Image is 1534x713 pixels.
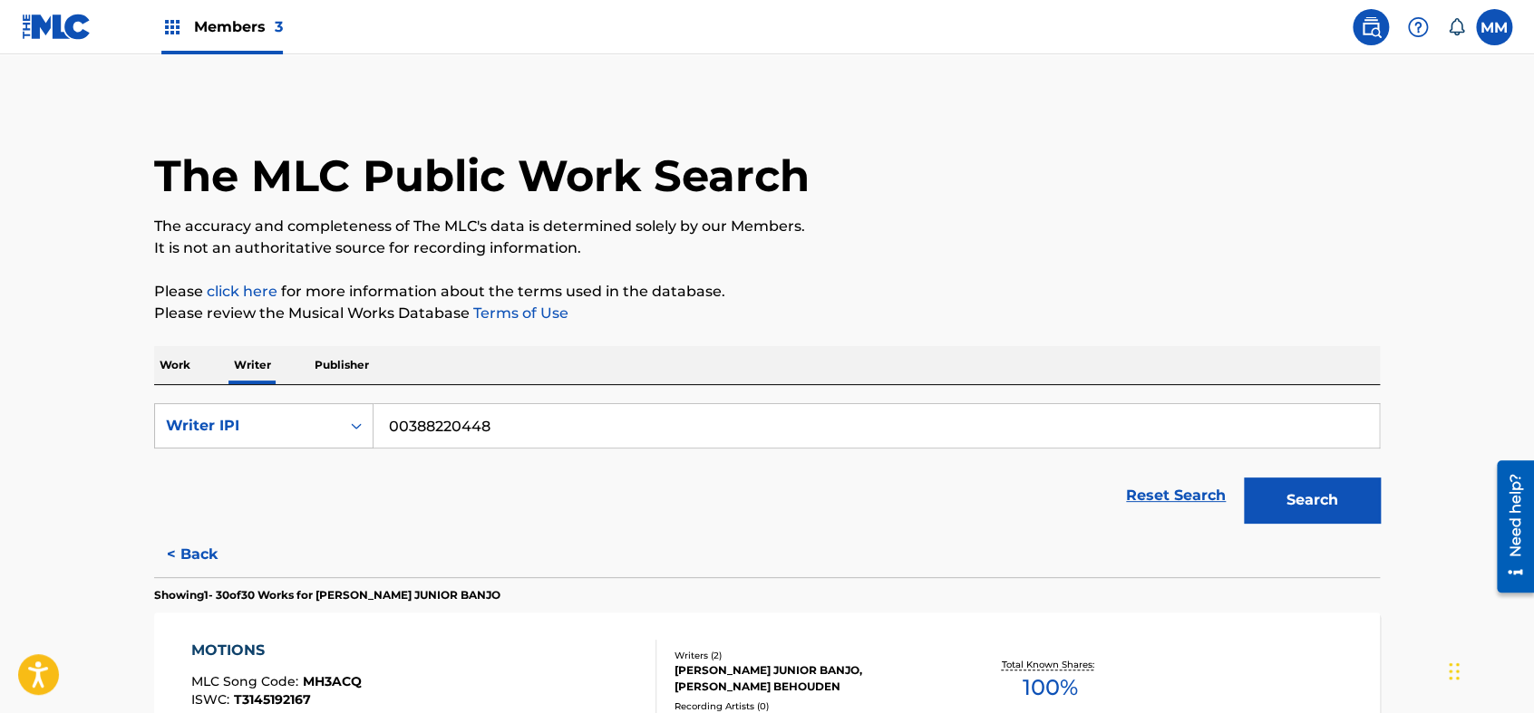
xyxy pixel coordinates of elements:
button: < Back [154,532,263,577]
p: It is not an authoritative source for recording information. [154,237,1380,259]
a: Public Search [1353,9,1389,45]
div: [PERSON_NAME] JUNIOR BANJO, [PERSON_NAME] BEHOUDEN [674,662,947,695]
p: Writer [228,346,277,384]
p: Showing 1 - 30 of 30 Works for [PERSON_NAME] JUNIOR BANJO [154,587,500,603]
span: MH3ACQ [303,673,362,689]
img: Top Rightsholders [161,16,183,38]
p: The accuracy and completeness of The MLC's data is determined solely by our Members. [154,216,1380,237]
h1: The MLC Public Work Search [154,149,810,203]
img: search [1360,16,1382,38]
span: ISWC : [191,691,234,708]
img: MLC Logo [22,14,92,40]
a: Terms of Use [470,304,568,322]
span: MLC Song Code : [191,673,303,689]
span: Members [194,16,283,37]
div: MOTIONS [191,640,362,661]
a: click here [207,283,277,300]
button: Search [1244,477,1380,523]
span: 100 % [1022,671,1077,704]
iframe: Chat Widget [1443,626,1534,713]
p: Please for more information about the terms used in the database. [154,281,1380,303]
div: Help [1400,9,1436,45]
div: Notifications [1447,18,1465,36]
iframe: Resource Center [1483,453,1534,599]
img: help [1407,16,1429,38]
div: Recording Artists ( 0 ) [674,699,947,713]
p: Total Known Shares: [1001,658,1098,671]
div: User Menu [1476,9,1512,45]
div: Drag [1449,644,1460,699]
div: Writer IPI [166,415,329,437]
p: Please review the Musical Works Database [154,303,1380,324]
form: Search Form [154,403,1380,532]
span: T3145192167 [234,691,311,708]
p: Publisher [309,346,374,384]
a: Reset Search [1117,476,1235,515]
div: Writers ( 2 ) [674,649,947,662]
p: Work [154,346,196,384]
span: 3 [275,18,283,35]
